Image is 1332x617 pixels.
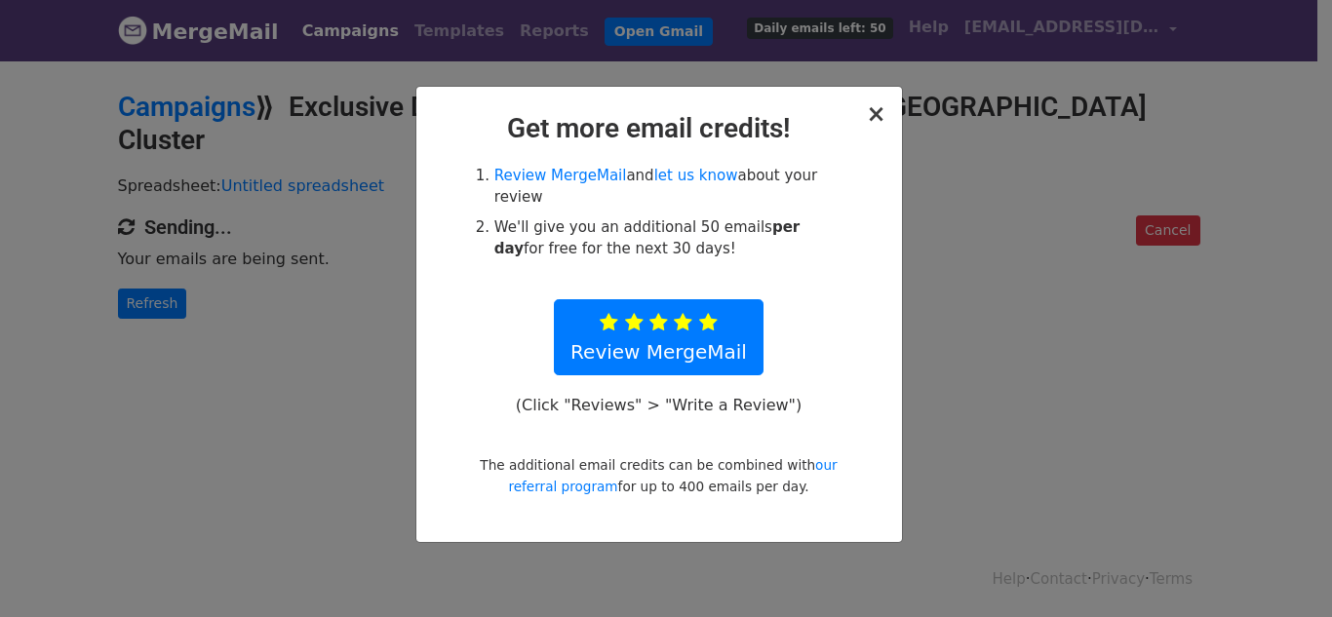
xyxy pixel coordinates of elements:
strong: per day [494,218,800,258]
h2: Get more email credits! [432,112,886,145]
p: (Click "Reviews" > "Write a Review") [505,395,811,415]
a: Review MergeMail [554,299,764,375]
small: The additional email credits can be combined with for up to 400 emails per day. [480,457,837,494]
li: and about your review [494,165,845,209]
span: × [866,100,885,128]
a: Review MergeMail [494,167,627,184]
a: let us know [654,167,738,184]
li: We'll give you an additional 50 emails for free for the next 30 days! [494,216,845,260]
button: Close [866,102,885,126]
a: our referral program [508,457,837,494]
iframe: Chat Widget [1234,523,1332,617]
